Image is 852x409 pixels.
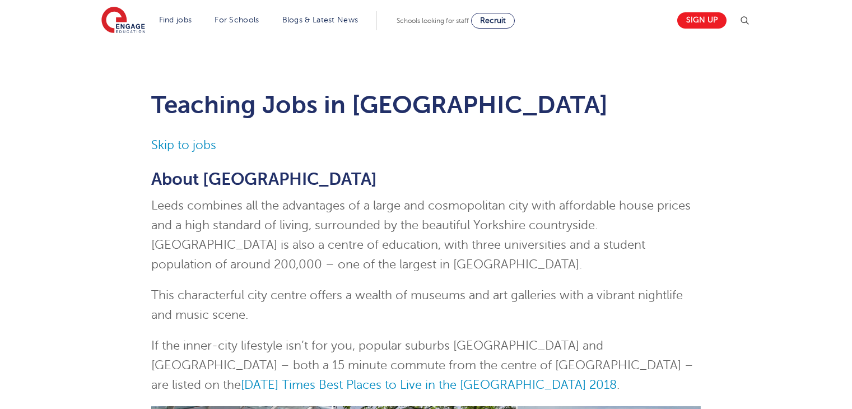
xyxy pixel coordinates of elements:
[151,289,683,322] span: This characterful city centre offers a wealth of museums and art galleries with a vibrant nightli...
[471,13,515,29] a: Recruit
[101,7,145,35] img: Engage Education
[151,170,377,189] span: About [GEOGRAPHIC_DATA]
[617,378,620,392] span: .
[397,17,469,25] span: Schools looking for staff
[480,16,506,25] span: Recruit
[159,16,192,24] a: Find jobs
[151,138,216,152] a: Skip to jobs
[282,16,359,24] a: Blogs & Latest News
[677,12,727,29] a: Sign up
[215,16,259,24] a: For Schools
[151,339,693,392] span: If the inner-city lifestyle isn’t for you, popular suburbs [GEOGRAPHIC_DATA] and [GEOGRAPHIC_DATA...
[151,199,691,271] span: Leeds combines all the advantages of a large and cosmopolitan city with affordable house prices a...
[241,378,617,392] a: [DATE] Times Best Places to Live in the [GEOGRAPHIC_DATA] 2018
[151,91,701,119] h1: Teaching Jobs in [GEOGRAPHIC_DATA]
